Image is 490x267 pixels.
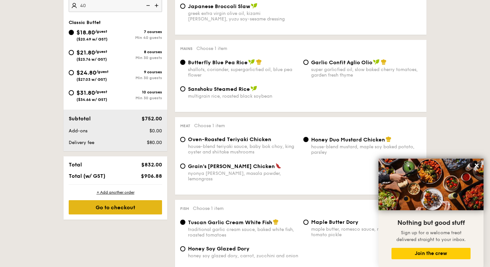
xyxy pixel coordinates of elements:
[115,35,162,40] div: Min 40 guests
[141,162,162,168] span: $832.00
[69,173,105,179] span: Total (w/ GST)
[95,29,107,34] span: /guest
[196,46,227,51] span: Choose 1 item
[180,220,185,225] input: Tuscan Garlic Cream White Fishtraditional garlic cream sauce, baked white fish, roasted tomatoes
[275,163,281,169] img: icon-spicy.37a8142b.svg
[76,69,96,76] span: $24.80
[180,60,185,65] input: Butterfly Blue Pea Riceshallots, coriander, supergarlicfied oil, blue pea flower
[396,230,466,242] span: Sign up for a welcome treat delivered straight to your inbox.
[180,4,185,9] input: Japanese Broccoli Slawgreek extra virgin olive oil, kizami [PERSON_NAME], yuzu soy-sesame dressing
[180,246,185,251] input: Honey Soy Glazed Doryhoney soy glazed dory, carrot, zucchini and onion
[69,70,74,75] input: $24.80/guest($27.03 w/ GST)9 coursesMin 30 guests
[95,49,107,54] span: /guest
[69,200,162,214] div: Go to checkout
[311,137,385,143] span: Honey Duo Mustard Chicken
[115,55,162,60] div: Min 30 guests
[188,219,272,225] span: Tuscan Garlic Cream White Fish
[188,246,250,252] span: Honey Soy Glazed Dory
[69,140,94,145] span: Delivery fee
[311,219,358,225] span: Maple Butter Dory
[386,136,391,142] img: icon-chef-hat.a58ddaea.svg
[311,59,372,66] span: Garlic Confit Aglio Olio
[115,50,162,54] div: 8 courses
[188,171,298,182] div: nyonya [PERSON_NAME], masala powder, lemongrass
[303,220,309,225] input: Maple Butter Dorymaple butter, romesco sauce, raisin, cherry tomato pickle
[188,253,298,259] div: honey soy glazed dory, carrot, zucchini and onion
[311,226,421,237] div: maple butter, romesco sauce, raisin, cherry tomato pickle
[251,3,257,9] img: icon-vegan.f8ff3823.svg
[115,90,162,94] div: 10 courses
[379,159,484,210] img: DSC07876-Edit02-Large.jpeg
[95,90,107,94] span: /guest
[115,70,162,74] div: 9 courses
[188,136,271,142] span: Oven-Roasted Teriyaki Chicken
[69,128,87,134] span: Add-ons
[76,77,107,82] span: ($27.03 w/ GST)
[303,137,309,142] input: Honey Duo Mustard Chickenhouse-blend mustard, maple soy baked potato, parsley
[76,37,108,42] span: ($20.49 w/ GST)
[69,20,101,25] span: Classic Buffet
[69,115,91,122] span: Subtotal
[180,164,185,169] input: Grain's [PERSON_NAME] Chickennyonya [PERSON_NAME], masala powder, lemongrass
[115,76,162,80] div: Min 30 guests
[76,29,95,36] span: $18.80
[76,97,107,102] span: ($34.66 w/ GST)
[397,219,465,227] span: Nothing but good stuff
[96,69,109,74] span: /guest
[76,57,107,62] span: ($23.76 w/ GST)
[303,60,309,65] input: Garlic Confit Aglio Oliosuper garlicfied oil, slow baked cherry tomatoes, garden fresh thyme
[76,89,95,96] span: $31.80
[391,248,471,259] button: Join the crew
[149,128,162,134] span: $0.00
[373,59,379,65] img: icon-vegan.f8ff3823.svg
[194,123,225,128] span: Choose 1 item
[248,59,255,65] img: icon-vegan.f8ff3823.svg
[188,163,275,169] span: Grain's [PERSON_NAME] Chicken
[69,90,74,95] input: $31.80/guest($34.66 w/ GST)10 coursesMin 30 guests
[115,96,162,100] div: Min 30 guests
[188,93,298,99] div: multigrain rice, roasted black soybean
[188,59,248,66] span: Butterfly Blue Pea Rice
[147,140,162,145] span: $80.00
[256,59,262,65] img: icon-chef-hat.a58ddaea.svg
[180,206,189,211] span: Fish
[311,67,421,78] div: super garlicfied oil, slow baked cherry tomatoes, garden fresh thyme
[76,49,95,56] span: $21.80
[69,162,82,168] span: Total
[472,160,482,171] button: Close
[180,86,185,91] input: Sanshoku Steamed Ricemultigrain rice, roasted black soybean
[69,50,74,55] input: $21.80/guest($23.76 w/ GST)8 coursesMin 30 guests
[69,30,74,35] input: $18.80/guest($20.49 w/ GST)7 coursesMin 40 guests
[381,59,387,65] img: icon-chef-hat.a58ddaea.svg
[193,206,224,211] span: Choose 1 item
[188,67,298,78] div: shallots, coriander, supergarlicfied oil, blue pea flower
[180,137,185,142] input: Oven-Roasted Teriyaki Chickenhouse-blend teriyaki sauce, baby bok choy, king oyster and shiitake ...
[188,11,298,22] div: greek extra virgin olive oil, kizami [PERSON_NAME], yuzu soy-sesame dressing
[188,86,250,92] span: Sanshoku Steamed Rice
[273,219,279,225] img: icon-chef-hat.a58ddaea.svg
[69,190,162,195] div: + Add another order
[188,227,298,238] div: traditional garlic cream sauce, baked white fish, roasted tomatoes
[115,30,162,34] div: 7 courses
[311,144,421,155] div: house-blend mustard, maple soy baked potato, parsley
[141,173,162,179] span: $906.88
[180,46,192,51] span: Mains
[251,86,257,91] img: icon-vegan.f8ff3823.svg
[188,3,250,9] span: Japanese Broccoli Slaw
[142,115,162,122] span: $752.00
[188,144,298,155] div: house-blend teriyaki sauce, baby bok choy, king oyster and shiitake mushrooms
[180,124,190,128] span: Meat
